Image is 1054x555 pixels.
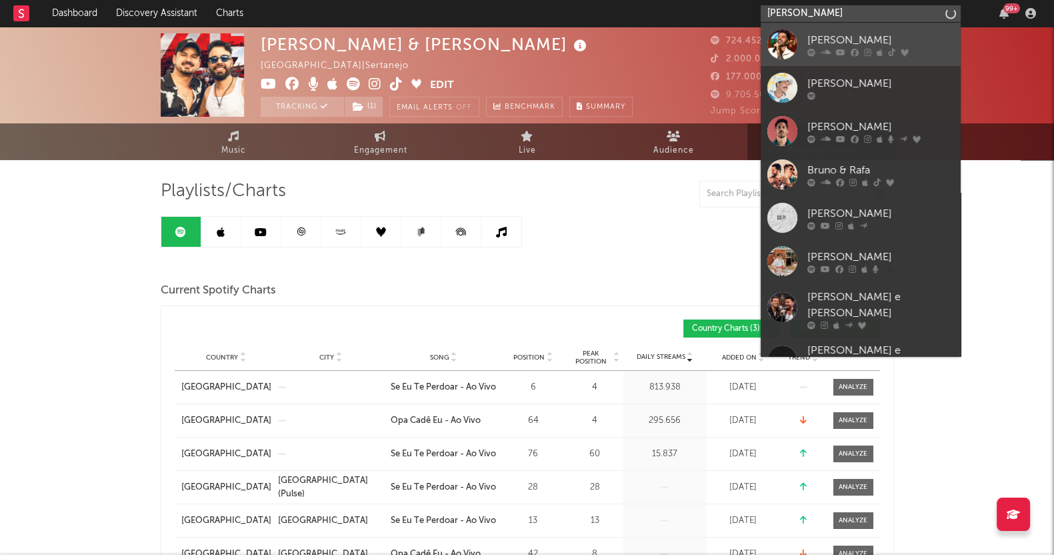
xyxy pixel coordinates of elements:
[261,33,590,55] div: [PERSON_NAME] & [PERSON_NAME]
[206,354,238,362] span: Country
[505,99,555,115] span: Benchmark
[569,97,633,117] button: Summary
[261,97,344,117] button: Tracking
[710,381,777,394] div: [DATE]
[319,354,334,362] span: City
[519,143,536,159] span: Live
[761,336,961,390] a: [PERSON_NAME] e [PERSON_NAME]
[761,153,961,196] a: Bruno & Rafa
[1003,3,1020,13] div: 99 +
[391,481,496,494] div: Se Eu Te Perdoar - Ao Vivo
[788,354,810,362] span: Trend
[391,481,497,494] a: Se Eu Te Perdoar - Ao Vivo
[627,414,703,428] div: 295.656
[570,514,620,528] div: 13
[722,354,757,362] span: Added On
[747,123,894,160] a: Playlists/Charts
[391,448,496,461] div: Se Eu Te Perdoar - Ao Vivo
[807,205,954,221] div: [PERSON_NAME]
[807,343,954,375] div: [PERSON_NAME] e [PERSON_NAME]
[692,325,760,333] span: Country Charts ( 3 )
[161,283,276,299] span: Current Spotify Charts
[391,514,496,528] div: Se Eu Te Perdoar - Ao Vivo
[711,55,773,63] span: 2.000.000
[354,143,407,159] span: Engagement
[807,249,954,265] div: [PERSON_NAME]
[761,196,961,239] a: [PERSON_NAME]
[570,481,620,494] div: 28
[570,448,620,461] div: 60
[710,414,777,428] div: [DATE]
[807,75,954,91] div: [PERSON_NAME]
[345,97,383,117] button: (1)
[161,183,286,199] span: Playlists/Charts
[503,381,563,394] div: 6
[710,514,777,528] div: [DATE]
[761,239,961,283] a: [PERSON_NAME]
[456,104,472,111] em: Off
[181,381,271,394] a: [GEOGRAPHIC_DATA]
[391,414,481,428] div: Opa Cadê Eu - Ao Vivo
[711,73,762,81] span: 177.000
[699,181,866,207] input: Search Playlists/Charts
[391,381,496,394] div: Se Eu Te Perdoar - Ao Vivo
[261,58,424,74] div: [GEOGRAPHIC_DATA] | Sertanejo
[570,414,620,428] div: 4
[454,123,601,160] a: Live
[761,23,961,66] a: [PERSON_NAME]
[653,143,694,159] span: Audience
[307,123,454,160] a: Engagement
[761,5,961,22] input: Search for artists
[601,123,747,160] a: Audience
[181,448,271,461] a: [GEOGRAPHIC_DATA]
[570,381,620,394] div: 4
[761,109,961,153] a: [PERSON_NAME]
[503,514,563,528] div: 13
[711,91,852,99] span: 9.705.505 Monthly Listeners
[761,283,961,336] a: [PERSON_NAME] e [PERSON_NAME]
[391,414,497,428] a: Opa Cadê Eu - Ao Vivo
[486,97,563,117] a: Benchmark
[710,481,777,494] div: [DATE]
[711,107,790,115] span: Jump Score: 89.9
[683,320,780,338] button: Country Charts(3)
[278,514,368,528] div: [GEOGRAPHIC_DATA]
[570,350,612,366] span: Peak Position
[430,77,454,94] button: Edit
[710,448,777,461] div: [DATE]
[999,8,1009,19] button: 99+
[161,123,307,160] a: Music
[503,414,563,428] div: 64
[807,32,954,48] div: [PERSON_NAME]
[761,66,961,109] a: [PERSON_NAME]
[278,514,384,528] a: [GEOGRAPHIC_DATA]
[503,448,563,461] div: 76
[503,481,563,494] div: 28
[181,481,271,494] a: [GEOGRAPHIC_DATA]
[278,474,384,500] a: [GEOGRAPHIC_DATA] (Pulse)
[181,514,271,528] a: [GEOGRAPHIC_DATA]
[627,381,703,394] div: 813.938
[807,290,954,322] div: [PERSON_NAME] e [PERSON_NAME]
[344,97,383,117] span: ( 1 )
[221,143,246,159] span: Music
[391,514,497,528] a: Se Eu Te Perdoar - Ao Vivo
[807,162,954,178] div: Bruno & Rafa
[586,103,625,111] span: Summary
[627,448,703,461] div: 15.837
[391,448,497,461] a: Se Eu Te Perdoar - Ao Vivo
[430,354,449,362] span: Song
[807,119,954,135] div: [PERSON_NAME]
[389,97,479,117] button: Email AlertsOff
[391,381,497,394] a: Se Eu Te Perdoar - Ao Vivo
[637,352,685,362] span: Daily Streams
[513,354,545,362] span: Position
[181,414,271,428] a: [GEOGRAPHIC_DATA]
[711,37,762,45] span: 724.452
